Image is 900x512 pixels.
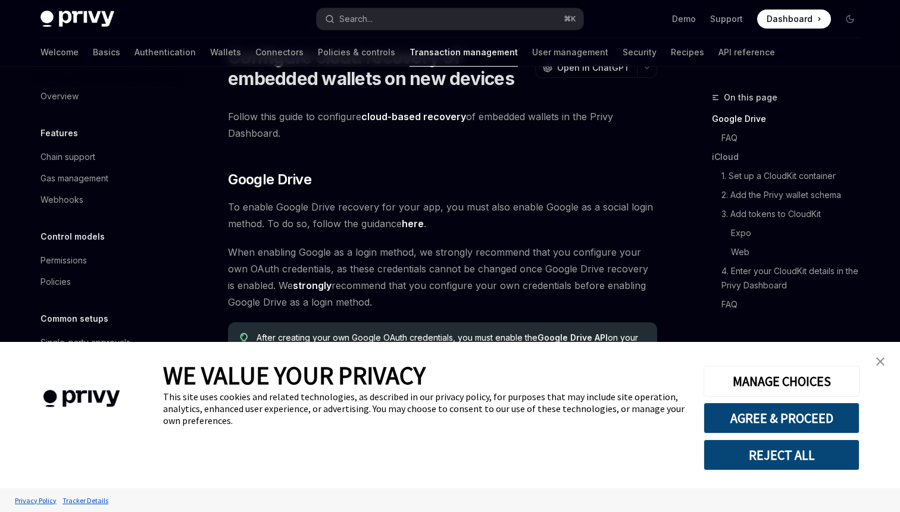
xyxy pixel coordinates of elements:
button: Open in ChatGPT [535,58,637,78]
a: Wallets [210,38,241,67]
a: FAQ [721,128,869,147]
span: To enable Google Drive recovery for your app, you must also enable Google as a social login metho... [228,199,657,232]
a: API reference [718,38,775,67]
a: Tracker Details [60,490,111,511]
span: Follow this guide to configure of embedded wallets in the Privy Dashboard. [228,108,657,142]
div: Webhooks [40,193,83,207]
span: On this page [724,90,777,105]
a: Policies & controls [318,38,395,67]
div: Policies [40,275,71,289]
a: Single-party approvals [31,332,183,353]
h5: Control models [40,230,105,244]
strong: cloud-based recovery [361,111,466,122]
a: Permissions [31,250,183,271]
a: Dashboard [757,10,831,29]
a: Gas management [31,168,183,189]
a: User management [532,38,608,67]
a: Authentication [135,38,196,67]
a: iCloud [712,147,869,167]
a: here [402,218,424,230]
div: Overview [40,89,79,103]
span: WE VALUE YOUR PRIVACY [163,360,426,391]
a: 2. Add the Privy wallet schema [721,186,869,205]
div: Gas management [40,171,108,186]
a: close banner [868,350,892,373]
img: company logo [18,373,145,425]
img: dark logo [40,11,114,27]
a: 4. Enter your CloudKit details in the Privy Dashboard [721,262,869,295]
div: Single-party approvals [40,335,130,350]
h1: Configure cloud recovery of embedded wallets on new devices [228,46,530,89]
a: Google Drive API [537,332,608,343]
strong: strongly [293,279,332,291]
a: Support [710,13,743,25]
a: Welcome [40,38,79,67]
a: Webhooks [31,189,183,211]
span: ⌘ K [564,14,576,24]
div: Search... [339,12,373,26]
a: Security [623,38,657,67]
div: This site uses cookies and related technologies, as described in our privacy policy, for purposes... [163,391,686,426]
button: MANAGE CHOICES [704,366,860,397]
a: Recipes [671,38,704,67]
svg: Tip [240,333,248,344]
a: Google Drive [712,109,869,128]
button: Toggle dark mode [840,10,860,29]
button: Search...⌘K [317,8,583,30]
span: Open in ChatGPT [557,62,630,74]
span: Dashboard [767,13,812,25]
h5: Common setups [40,312,108,326]
a: Policies [31,271,183,293]
a: Overview [31,86,183,107]
a: Basics [93,38,120,67]
a: Transaction management [410,38,518,67]
a: FAQ [721,295,869,314]
a: Privacy Policy [12,490,60,511]
a: 3. Add tokens to CloudKit [721,205,869,224]
span: Google Drive [228,170,311,189]
button: AGREE & PROCEED [704,403,860,434]
div: Chain support [40,150,95,164]
img: close banner [876,357,885,366]
button: REJECT ALL [704,439,860,470]
a: Chain support [31,146,183,168]
a: Demo [672,13,696,25]
div: Permissions [40,253,87,268]
h5: Features [40,126,78,140]
span: After creating your own Google OAuth credentials, you must enable the on your OAuth app to use Go... [257,332,645,356]
span: When enabling Google as a login method, we strongly recommend that you configure your own OAuth c... [228,244,657,310]
a: Connectors [255,38,304,67]
a: Web [731,243,869,262]
a: 1. Set up a CloudKit container [721,167,869,186]
a: Expo [731,224,869,243]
